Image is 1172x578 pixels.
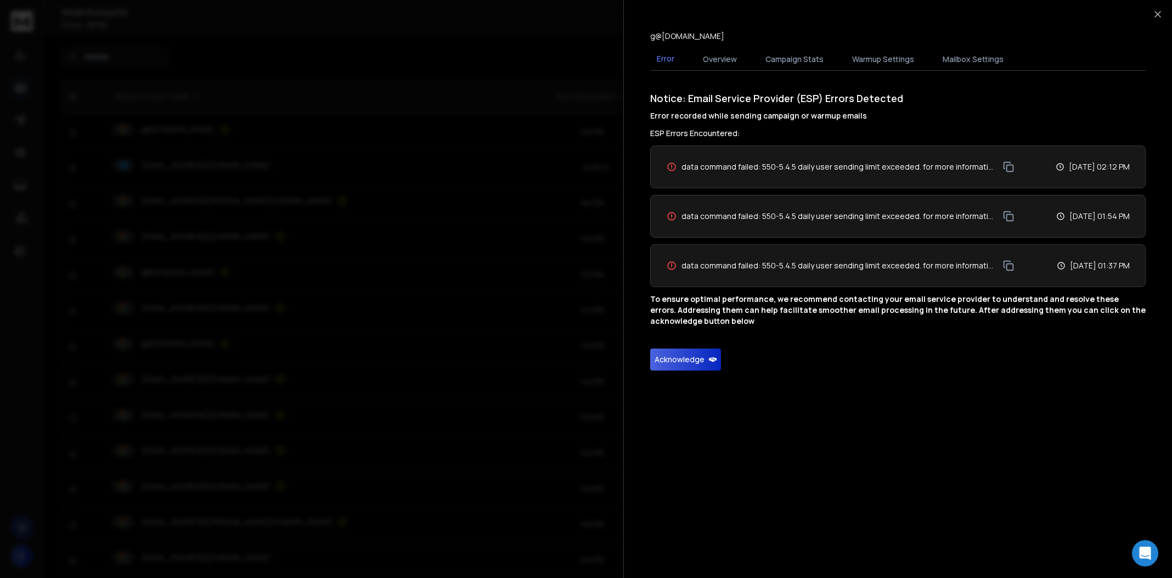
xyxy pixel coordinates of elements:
h1: Notice: Email Service Provider (ESP) Errors Detected [650,91,1146,121]
button: Warmup Settings [846,47,921,71]
p: [DATE] 01:54 PM [1069,211,1130,222]
h4: Error recorded while sending campaign or warmup emails [650,110,1146,121]
button: Error [650,47,681,72]
h3: ESP Errors Encountered: [650,128,1146,139]
p: [DATE] 02:12 PM [1069,161,1130,172]
p: [DATE] 01:37 PM [1070,260,1130,271]
span: data command failed: 550-5.4.5 daily user sending limit exceeded. for more information on gmail 5... [681,260,997,271]
button: Overview [696,47,743,71]
button: Acknowledge [650,349,721,371]
span: data command failed: 550-5.4.5 daily user sending limit exceeded. for more information on gmail 5... [681,211,997,222]
div: Open Intercom Messenger [1132,540,1158,566]
span: data command failed: 550-5.4.5 daily user sending limit exceeded. for more information on gmail 5... [681,161,997,172]
p: To ensure optimal performance, we recommend contacting your email service provider to understand ... [650,294,1146,327]
button: Campaign Stats [759,47,830,71]
p: g@[DOMAIN_NAME] [650,31,724,42]
button: Mailbox Settings [936,47,1010,71]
